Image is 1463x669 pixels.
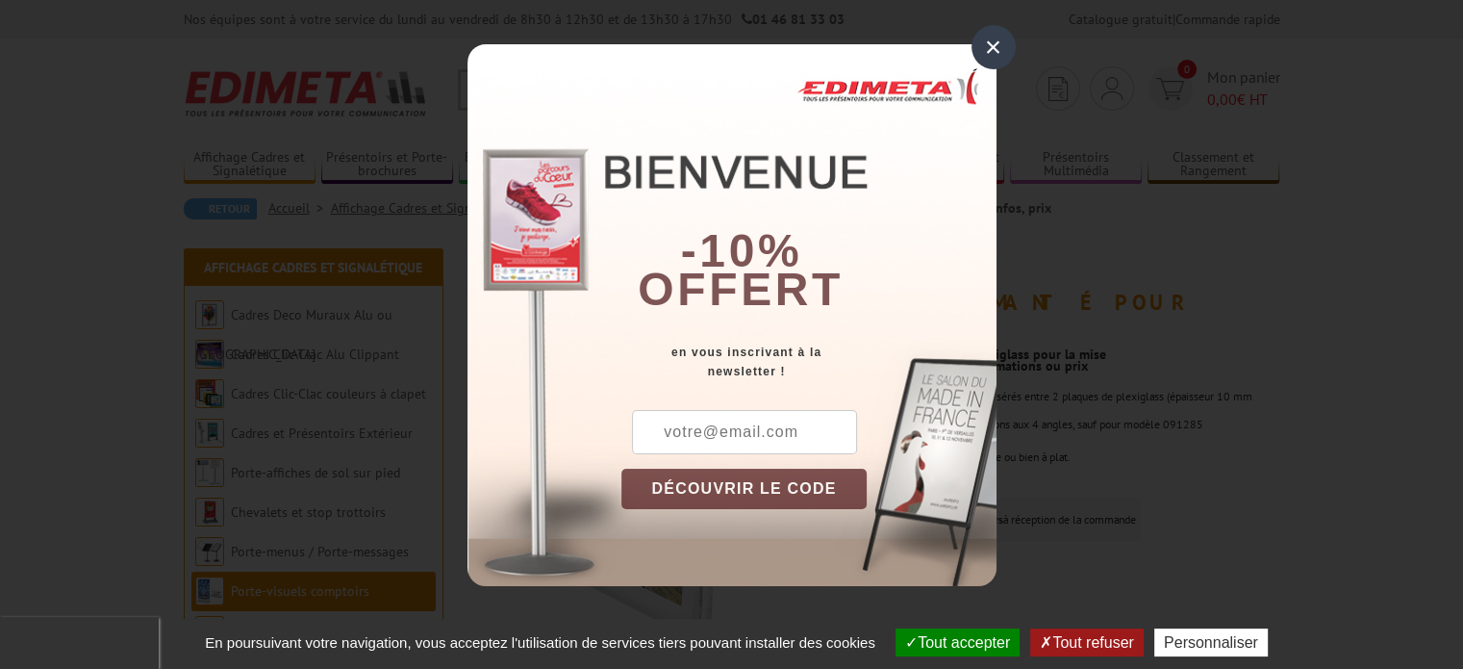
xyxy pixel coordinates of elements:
button: Tout refuser [1030,629,1143,656]
button: Personnaliser (fenêtre modale) [1154,629,1268,656]
b: -10% [681,225,802,276]
input: votre@email.com [632,410,857,454]
div: en vous inscrivant à la newsletter ! [621,343,996,381]
font: offert [638,264,844,315]
button: Tout accepter [895,629,1020,656]
span: En poursuivant votre navigation, vous acceptez l'utilisation de services tiers pouvant installer ... [195,634,885,651]
div: × [971,25,1016,69]
button: DÉCOUVRIR LE CODE [621,469,868,509]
